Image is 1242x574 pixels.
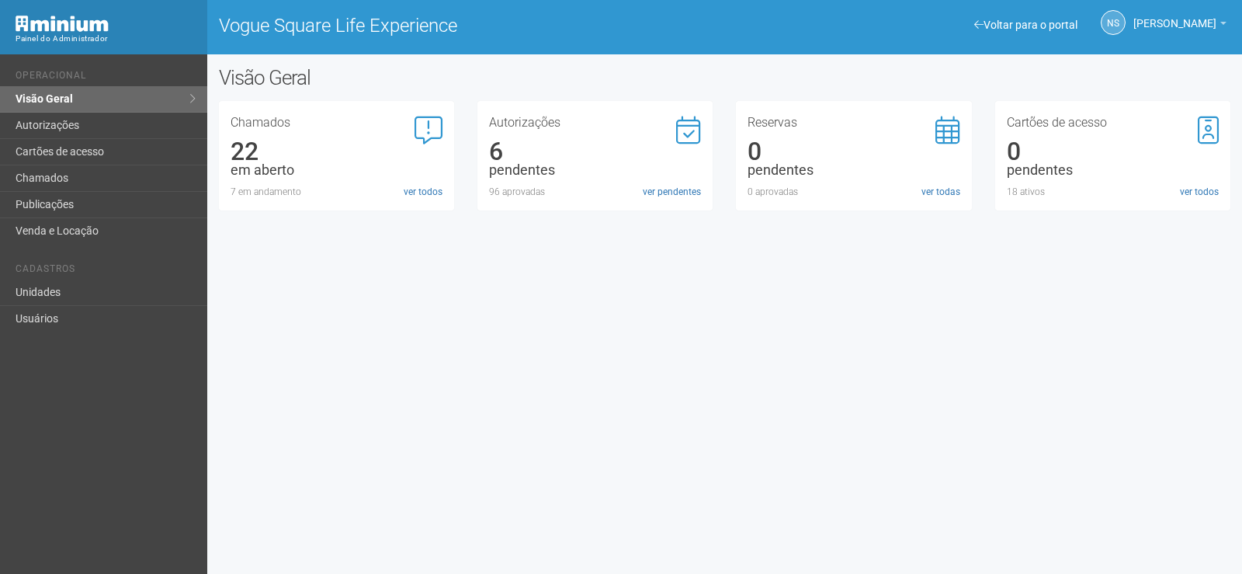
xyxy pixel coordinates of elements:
[1007,185,1219,199] div: 18 ativos
[1133,2,1216,30] span: Nicolle Silva
[1007,163,1219,177] div: pendentes
[489,117,701,129] h3: Autorizações
[748,163,959,177] div: pendentes
[489,185,701,199] div: 96 aprovadas
[643,185,701,199] a: ver pendentes
[219,66,627,89] h2: Visão Geral
[219,16,713,36] h1: Vogue Square Life Experience
[748,144,959,158] div: 0
[16,32,196,46] div: Painel do Administrador
[231,117,442,129] h3: Chamados
[974,19,1077,31] a: Voltar para o portal
[231,163,442,177] div: em aberto
[1007,117,1219,129] h3: Cartões de acesso
[1101,10,1126,35] a: NS
[404,185,442,199] a: ver todos
[748,185,959,199] div: 0 aprovadas
[16,16,109,32] img: Minium
[231,144,442,158] div: 22
[16,263,196,280] li: Cadastros
[748,117,959,129] h3: Reservas
[489,144,701,158] div: 6
[16,70,196,86] li: Operacional
[1007,144,1219,158] div: 0
[921,185,960,199] a: ver todas
[1133,19,1226,32] a: [PERSON_NAME]
[231,185,442,199] div: 7 em andamento
[1180,185,1219,199] a: ver todos
[489,163,701,177] div: pendentes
